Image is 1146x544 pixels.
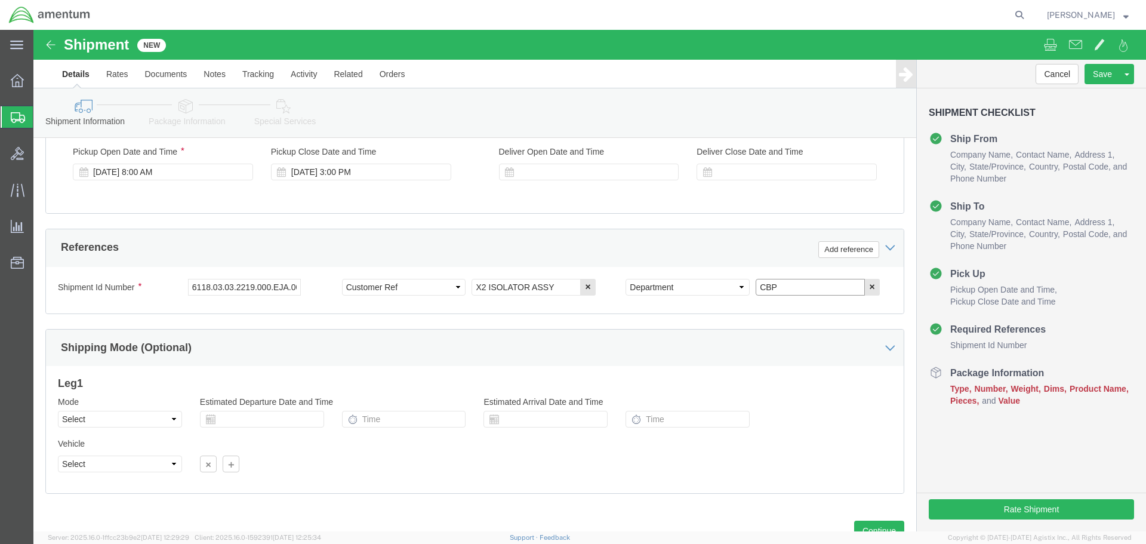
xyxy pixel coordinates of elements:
[8,6,91,24] img: logo
[141,534,189,541] span: [DATE] 12:29:29
[540,534,570,541] a: Feedback
[48,534,189,541] span: Server: 2025.16.0-1ffcc23b9e2
[195,534,321,541] span: Client: 2025.16.0-1592391
[1047,8,1115,21] span: Kenneth Zachary
[273,534,321,541] span: [DATE] 12:25:34
[948,533,1132,543] span: Copyright © [DATE]-[DATE] Agistix Inc., All Rights Reserved
[33,30,1146,531] iframe: FS Legacy Container
[1046,8,1129,22] button: [PERSON_NAME]
[510,534,540,541] a: Support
